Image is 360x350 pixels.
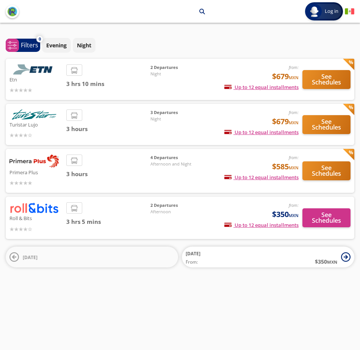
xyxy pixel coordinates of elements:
span: Up to 12 equal installments [224,174,299,181]
span: [DATE] [23,254,38,261]
img: Roll & Bits [9,202,59,213]
button: [DATE] [6,247,178,267]
em: from: [289,109,299,115]
p: Roll & Bits [9,213,63,222]
span: 3 hours [66,125,150,133]
span: Night [150,116,203,122]
button: Evening [42,38,71,53]
span: $679 [272,116,299,127]
span: 3 hours [66,170,150,178]
span: 3 Departures [150,109,203,116]
small: MXN [327,259,337,265]
small: MXN [289,165,299,170]
span: 4 Departures [150,155,203,161]
small: MXN [289,75,299,80]
span: $350 [272,209,299,220]
span: Log in [322,8,341,15]
span: 3 hrs 10 mins [66,80,150,88]
em: from: [289,64,299,70]
span: Up to 12 equal installments [224,129,299,136]
small: MXN [289,120,299,125]
span: 2 Departures [150,64,203,71]
p: Primera Plus [9,167,63,177]
p: Filters [21,41,38,50]
span: Afternoon [150,209,203,215]
button: [DATE]From:$350MXN [182,247,354,267]
p: Etn [9,75,63,84]
span: 2 Departures [150,202,203,209]
button: Español [345,7,354,16]
span: $585 [272,161,299,172]
small: MXN [289,212,299,218]
p: Turistar Lujo [9,120,63,129]
span: From: [186,259,198,266]
span: $679 [272,71,299,82]
span: 3 hrs 5 mins [66,217,150,226]
span: 0 [39,36,41,42]
p: León [181,8,194,16]
p: [GEOGRAPHIC_DATA] [117,8,171,16]
img: Turistar Lujo [9,109,59,120]
button: See Schedules [302,208,351,227]
span: Up to 12 equal installments [224,84,299,91]
button: See Schedules [302,70,351,89]
p: Evening [46,41,67,49]
button: See Schedules [302,115,351,134]
img: Primera Plus [9,155,59,167]
button: back [6,5,19,18]
p: Night [77,41,91,49]
button: 0Filters [6,39,40,52]
em: from: [289,155,299,160]
span: Up to 12 equal installments [224,222,299,228]
img: Etn [9,64,59,75]
span: $ 350 [315,258,337,266]
span: Afternoon and Night [150,161,203,167]
span: [DATE] [186,250,200,257]
button: See Schedules [302,161,351,180]
em: from: [289,202,299,208]
span: Night [150,71,203,77]
button: Night [73,38,95,53]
